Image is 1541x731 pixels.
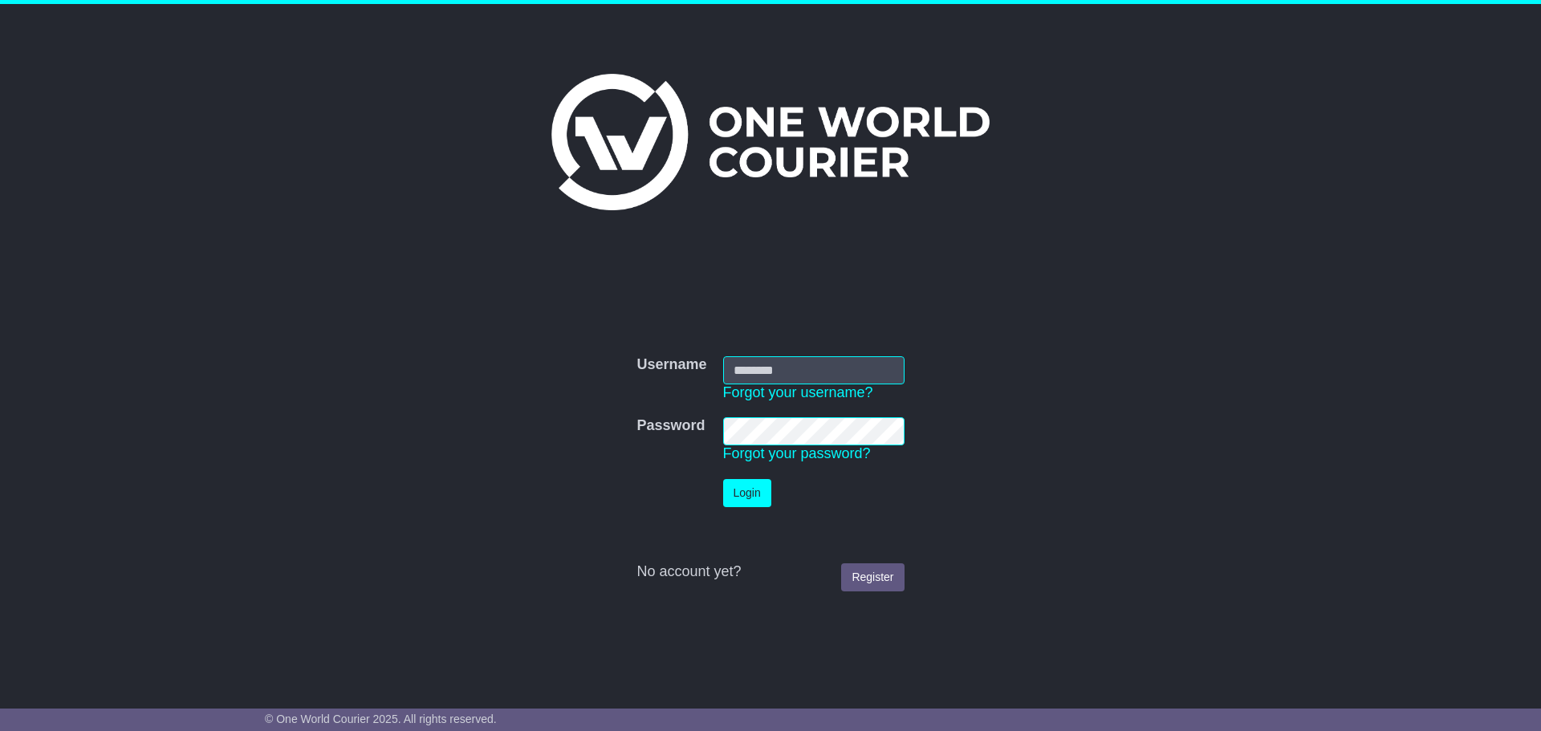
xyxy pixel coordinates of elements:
span: © One World Courier 2025. All rights reserved. [265,713,497,725]
img: One World [551,74,990,210]
div: No account yet? [636,563,904,581]
label: Password [636,417,705,435]
a: Register [841,563,904,591]
a: Forgot your username? [723,384,873,400]
a: Forgot your password? [723,445,871,461]
label: Username [636,356,706,374]
button: Login [723,479,771,507]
